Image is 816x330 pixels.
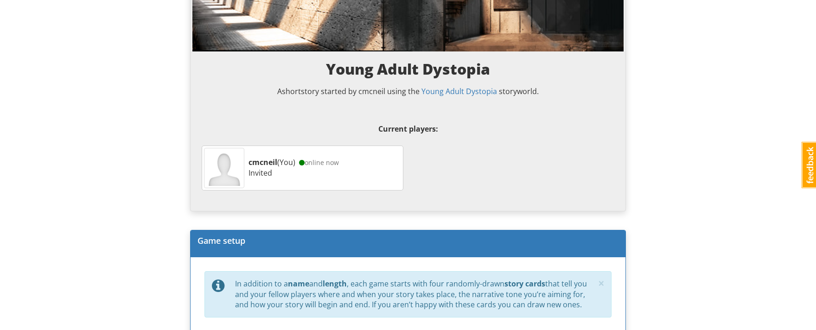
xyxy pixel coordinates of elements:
a: Young Adult Dystopia [421,86,497,96]
strong: length [323,279,347,289]
p: A short story started by cmcneil [202,86,614,97]
span: × [598,275,605,291]
span: Invited [249,168,272,178]
div: In addition to a and , each game starts with four randomly-drawn that tell you and your fellow pl... [235,279,595,311]
strong: cmcneil [249,157,277,167]
strong: story cards [504,279,545,289]
h3: Young Adult Dystopia [202,61,614,77]
span: using the storyworld. [385,86,539,96]
strong: name [288,279,309,289]
p: Game setup [198,235,618,247]
img: empty avatar placeholder [206,150,242,186]
p: Current players: [197,122,619,136]
span: online now [297,158,339,167]
div: (You) [246,155,403,181]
